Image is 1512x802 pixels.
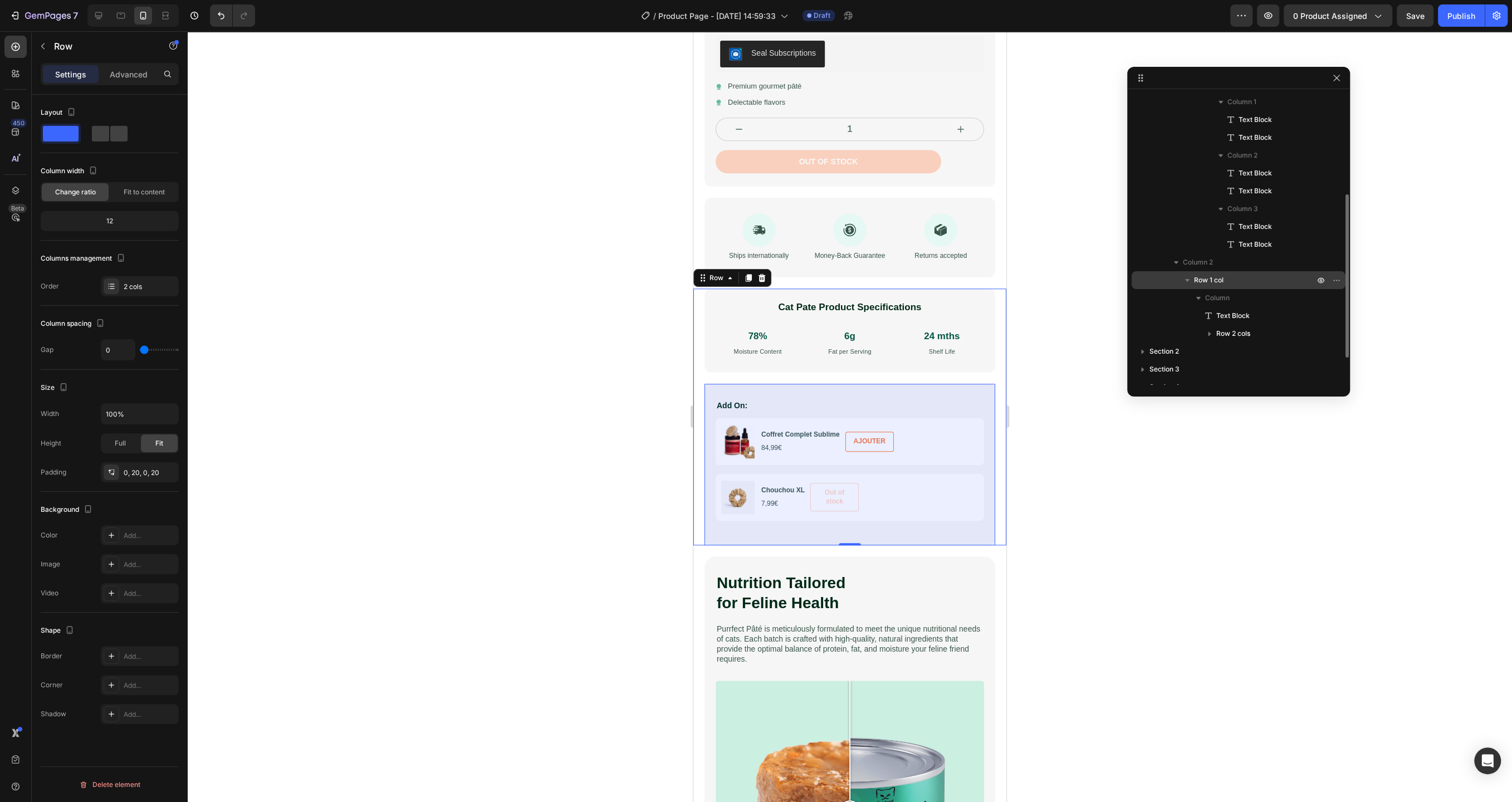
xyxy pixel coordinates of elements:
div: Columns management [41,251,128,266]
div: Height [41,438,61,448]
span: Text Block [1239,132,1272,143]
div: Border [41,651,62,661]
span: Product Page - [DATE] 14:59:33 [658,10,776,22]
span: Column 2 [1183,257,1213,268]
span: Text Block [1216,310,1250,321]
div: Column spacing [41,316,107,331]
span: Text Block [1239,221,1272,232]
span: Text Block [1239,168,1272,179]
div: Layout [41,105,78,120]
div: Add... [124,589,176,599]
span: Fit [155,438,163,448]
div: Beta [8,204,27,213]
div: Order [41,281,59,291]
span: 0 product assigned [1293,10,1367,22]
div: Column width [41,164,100,179]
span: Row 1 col [1194,275,1224,286]
div: Add... [124,531,176,541]
button: Save [1397,4,1433,27]
span: Text Block [1239,239,1272,250]
div: Shape [41,623,76,638]
span: Text Block [1239,114,1272,125]
div: Corner [41,680,63,690]
div: Add... [124,560,176,570]
p: Settings [55,69,86,80]
p: Advanced [110,69,148,80]
div: Color [41,530,58,540]
div: Size [41,380,70,395]
span: Section 3 [1149,364,1180,375]
span: Fit to content [124,187,165,197]
span: Column 2 [1227,150,1257,161]
div: Background [41,502,95,517]
span: Row 2 cols [1216,328,1250,339]
span: Change ratio [55,187,96,197]
div: Padding [41,467,66,477]
div: Undo/Redo [210,4,255,27]
iframe: Design area [693,31,1006,802]
div: Add... [124,652,176,662]
p: Row [54,40,149,53]
span: Column 3 [1227,203,1258,214]
span: / [653,10,656,22]
div: Width [41,409,59,419]
button: Delete element [41,776,179,794]
div: 450 [11,119,27,128]
span: Save [1406,11,1425,21]
div: Add... [124,710,176,720]
div: Video [41,588,58,598]
span: Text Block [1239,185,1272,197]
span: Column [1205,292,1230,304]
input: Auto [101,404,178,424]
span: Section 2 [1149,346,1179,357]
button: 0 product assigned [1284,4,1392,27]
div: 2 cols [124,282,176,292]
div: Gap [41,345,53,355]
span: Section 4 [1149,382,1180,393]
button: Publish [1438,4,1485,27]
button: 7 [4,4,83,27]
div: 0, 20, 0, 20 [124,468,176,478]
span: Draft [814,11,830,21]
div: 12 [43,213,177,229]
span: Full [115,438,126,448]
div: Open Intercom Messenger [1474,747,1501,774]
span: Column 1 [1227,96,1256,107]
div: Delete element [79,778,140,791]
div: Shadow [41,709,66,719]
div: Publish [1447,10,1475,22]
div: Add... [124,681,176,691]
